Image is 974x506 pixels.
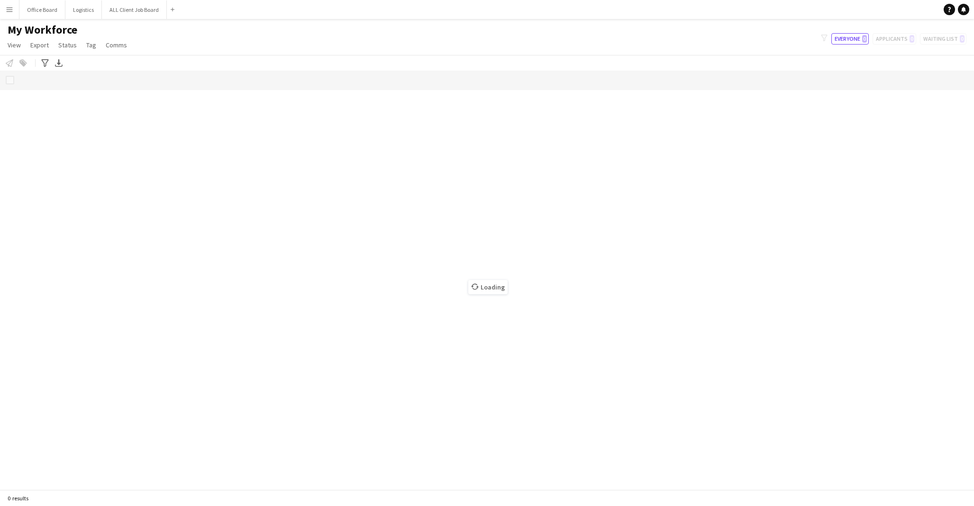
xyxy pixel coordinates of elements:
span: Comms [106,41,127,49]
button: ALL Client Job Board [102,0,167,19]
span: 0 [862,35,867,43]
app-action-btn: Advanced filters [39,57,51,69]
span: My Workforce [8,23,77,37]
span: Status [58,41,77,49]
span: Export [30,41,49,49]
span: View [8,41,21,49]
span: Tag [86,41,96,49]
a: Status [55,39,81,51]
app-action-btn: Export XLSX [53,57,64,69]
a: View [4,39,25,51]
span: Loading [468,280,508,294]
button: Everyone0 [831,33,869,45]
a: Export [27,39,53,51]
button: Office Board [19,0,65,19]
a: Comms [102,39,131,51]
button: Logistics [65,0,102,19]
a: Tag [82,39,100,51]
